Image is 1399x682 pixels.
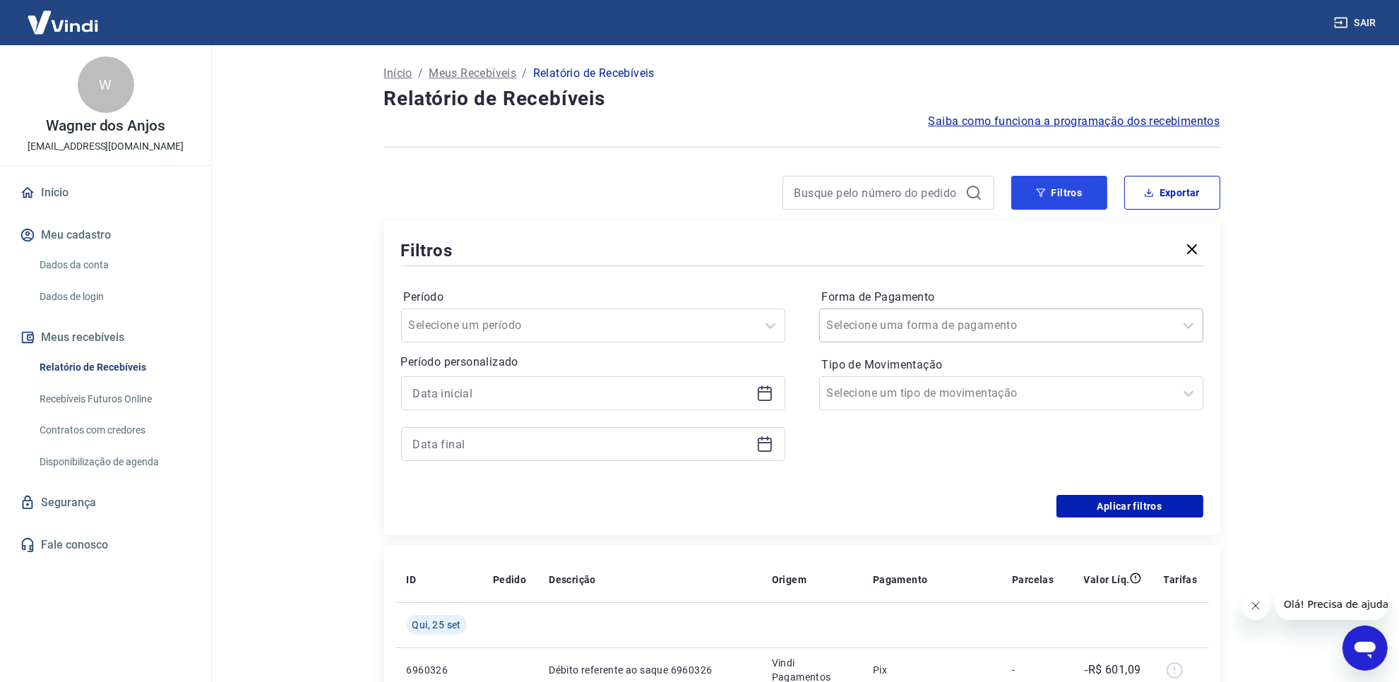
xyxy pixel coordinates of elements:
p: / [522,65,527,82]
a: Início [17,177,194,208]
a: Disponibilização de agenda [34,448,194,477]
p: Wagner dos Anjos [46,119,165,133]
div: W [78,56,134,113]
label: Período [404,289,782,306]
label: Tipo de Movimentação [822,357,1201,373]
label: Forma de Pagamento [822,289,1201,306]
p: -R$ 601,09 [1085,662,1141,678]
iframe: Fechar mensagem [1242,592,1270,620]
input: Data final [413,433,751,455]
p: [EMAIL_ADDRESS][DOMAIN_NAME] [28,139,184,154]
p: Débito referente ao saque 6960326 [549,663,749,677]
button: Exportar [1124,176,1220,210]
p: Pagamento [873,573,928,587]
img: Vindi [17,1,109,44]
a: Recebíveis Futuros Online [34,385,194,414]
h4: Relatório de Recebíveis [384,85,1220,113]
p: Valor Líq. [1084,573,1130,587]
a: Dados de login [34,282,194,311]
a: Fale conosco [17,530,194,561]
input: Busque pelo número do pedido [794,182,960,203]
button: Meus recebíveis [17,322,194,353]
p: ID [407,573,417,587]
p: Pix [873,663,989,677]
p: 6960326 [407,663,470,677]
p: Origem [772,573,806,587]
span: Olá! Precisa de ajuda? [8,10,119,21]
a: Segurança [17,487,194,518]
p: Relatório de Recebíveis [533,65,655,82]
a: Dados da conta [34,251,194,280]
p: Pedido [493,573,526,587]
button: Filtros [1011,176,1107,210]
input: Data inicial [413,383,751,404]
a: Contratos com credores [34,416,194,445]
a: Meus Recebíveis [429,65,516,82]
a: Relatório de Recebíveis [34,353,194,382]
p: Período personalizado [401,354,785,371]
p: Descrição [549,573,596,587]
p: - [1012,663,1054,677]
button: Meu cadastro [17,220,194,251]
span: Qui, 25 set [412,618,461,632]
a: Saiba como funciona a programação dos recebimentos [929,113,1220,130]
h5: Filtros [401,239,453,262]
iframe: Mensagem da empresa [1275,589,1388,620]
iframe: Botão para abrir a janela de mensagens [1343,626,1388,671]
p: / [418,65,423,82]
p: Parcelas [1012,573,1054,587]
a: Início [384,65,412,82]
button: Aplicar filtros [1056,495,1203,518]
button: Sair [1331,10,1382,36]
p: Tarifas [1164,573,1198,587]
